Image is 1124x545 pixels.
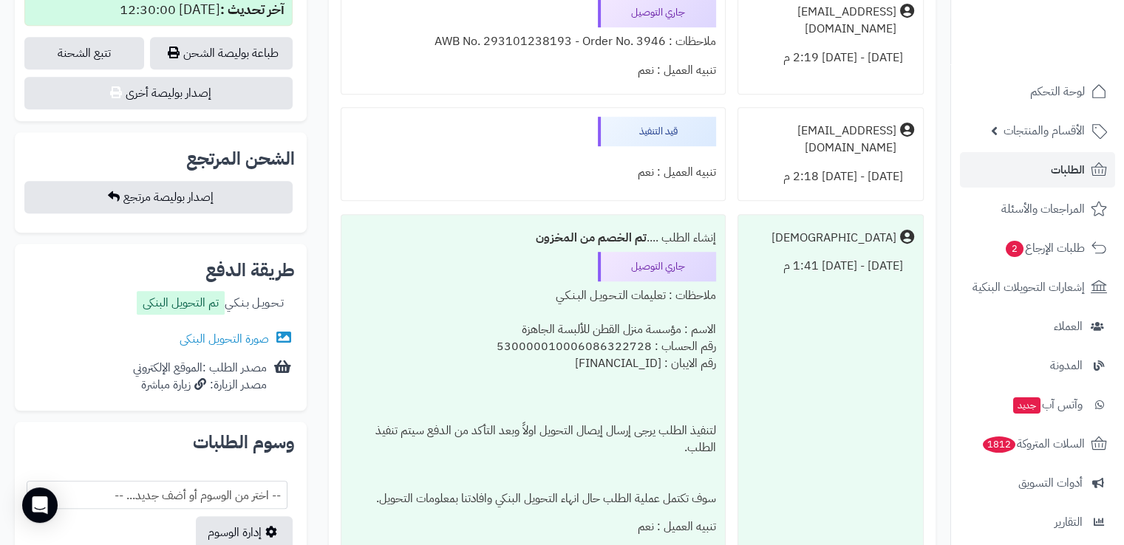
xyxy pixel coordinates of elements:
[27,481,287,509] span: -- اختر من الوسوم أو أضف جديد... --
[24,77,293,109] button: إصدار بوليصة أخرى
[22,487,58,523] div: Open Intercom Messenger
[960,230,1115,266] a: طلبات الإرجاع2
[150,37,293,69] a: طباعة بوليصة الشحن
[960,504,1115,540] a: التقارير
[350,224,716,253] div: إنشاء الطلب ....
[747,4,896,38] div: [EMAIL_ADDRESS][DOMAIN_NAME]
[536,229,647,247] b: تم الخصم من المخزون
[350,56,716,85] div: تنبيه العميل : نعم
[960,270,1115,305] a: إشعارات التحويلات البنكية
[1012,394,1083,415] span: وآتس آب
[1023,41,1110,72] img: logo-2.png
[747,123,896,157] div: [EMAIL_ADDRESS][DOMAIN_NAME]
[205,261,295,279] h2: طريقة الدفع
[960,74,1115,109] a: لوحة التحكم
[960,387,1115,422] a: وآتس آبجديد
[27,433,295,451] h2: وسوم الطلبات
[1055,512,1083,532] span: التقارير
[186,150,295,168] h2: الشحن المرتجع
[350,158,716,187] div: تنبيه العميل : نعم
[1030,81,1085,102] span: لوحة التحكم
[772,230,896,247] div: [DEMOGRAPHIC_DATA]
[960,465,1115,501] a: أدوات التسويق
[1054,316,1083,337] span: العملاء
[137,291,225,315] label: تم التحويل البنكى
[747,162,914,191] div: [DATE] - [DATE] 2:18 م
[350,513,716,541] div: تنبيه العميل : نعم
[27,481,287,510] span: -- اختر من الوسوم أو أضف جديد... --
[24,181,293,213] button: إصدار بوليصة مرتجع
[1004,238,1085,258] span: طلبات الإرجاع
[960,426,1115,462] a: السلات المتروكة1812
[133,377,267,394] div: مصدر الزيارة: زيارة مباشرة
[960,348,1115,383] a: المدونة
[960,309,1115,344] a: العملاء
[24,37,144,69] a: تتبع الشحنة
[180,330,295,348] a: صورة التحويل البنكى
[133,360,267,394] div: مصدر الطلب :الموقع الإلكتروني
[747,252,914,281] div: [DATE] - [DATE] 1:41 م
[1006,241,1023,257] span: 2
[350,281,716,513] div: ملاحظات : تعليمات التـحـويـل البـنـكـي الاسم : مؤسسة منزل القطن للألبسة الجاهزة رقم الحساب : 5300...
[598,252,716,281] div: جاري التوصيل
[983,436,1015,453] span: 1812
[981,433,1085,454] span: السلات المتروكة
[1018,473,1083,493] span: أدوات التسويق
[1013,397,1040,414] span: جديد
[960,191,1115,227] a: المراجعات والأسئلة
[350,27,716,56] div: ملاحظات : AWB No. 293101238193 - Order No. 3946
[1004,120,1085,141] span: الأقسام والمنتجات
[598,117,716,146] div: قيد التنفيذ
[747,44,914,72] div: [DATE] - [DATE] 2:19 م
[973,277,1085,298] span: إشعارات التحويلات البنكية
[1051,160,1085,180] span: الطلبات
[1050,355,1083,376] span: المدونة
[960,152,1115,188] a: الطلبات
[1001,199,1085,219] span: المراجعات والأسئلة
[137,291,284,318] div: تـحـويـل بـنـكـي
